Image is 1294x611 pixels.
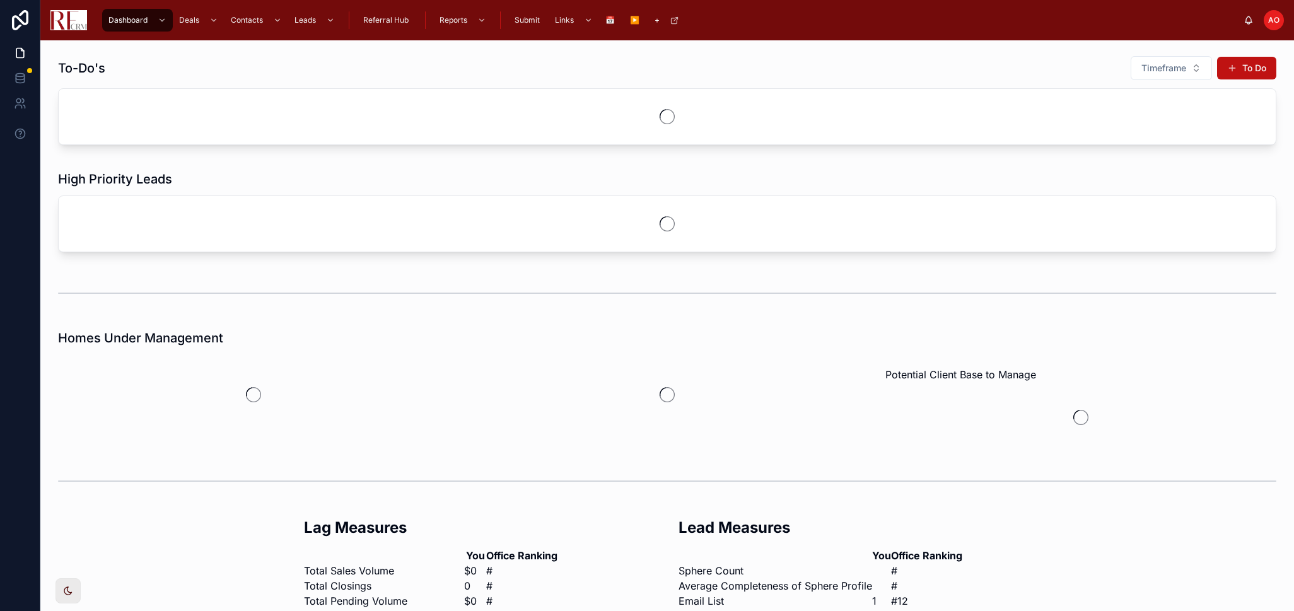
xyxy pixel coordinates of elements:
[648,9,685,32] a: +
[173,9,224,32] a: Deals
[655,15,660,25] span: +
[549,9,599,32] a: Links
[624,9,648,32] a: ▶️
[679,578,872,593] td: Average Completeness of Sphere Profile
[58,170,172,188] h1: High Priority Leads
[486,548,557,563] th: Office Ranking
[599,9,624,32] a: 📅
[891,563,962,578] td: #
[891,593,962,608] td: #12
[1217,57,1276,79] button: To Do
[108,15,148,25] span: Dashboard
[464,593,486,608] td: $0
[630,15,639,25] span: ▶️
[1268,15,1279,25] span: AO
[58,329,223,347] h1: Homes Under Management
[440,15,467,25] span: Reports
[357,9,417,32] a: Referral Hub
[231,15,263,25] span: Contacts
[555,15,574,25] span: Links
[464,563,486,578] td: $0
[515,15,540,25] span: Submit
[224,9,288,32] a: Contacts
[508,9,549,32] a: Submit
[58,59,105,77] h1: To-Do's
[50,10,87,30] img: App logo
[288,9,341,32] a: Leads
[304,593,464,608] td: Total Pending Volume
[1131,56,1212,80] button: Select Button
[605,15,615,25] span: 📅
[1141,62,1186,74] span: Timeframe
[97,6,1244,34] div: scrollable content
[679,593,872,608] td: Email List
[363,15,409,25] span: Referral Hub
[679,517,1030,538] h2: Lead Measures
[872,593,891,608] td: 1
[179,15,199,25] span: Deals
[304,563,464,578] td: Total Sales Volume
[304,517,656,538] h2: Lag Measures
[464,548,486,563] th: You
[891,548,962,563] th: Office Ranking
[891,578,962,593] td: #
[464,578,486,593] td: 0
[294,15,316,25] span: Leads
[486,578,557,593] td: #
[679,563,872,578] td: Sphere Count
[304,578,464,593] td: Total Closings
[486,563,557,578] td: #
[486,593,557,608] td: #
[102,9,173,32] a: Dashboard
[885,367,1036,382] span: Potential Client Base to Manage
[872,548,891,563] th: You
[433,9,493,32] a: Reports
